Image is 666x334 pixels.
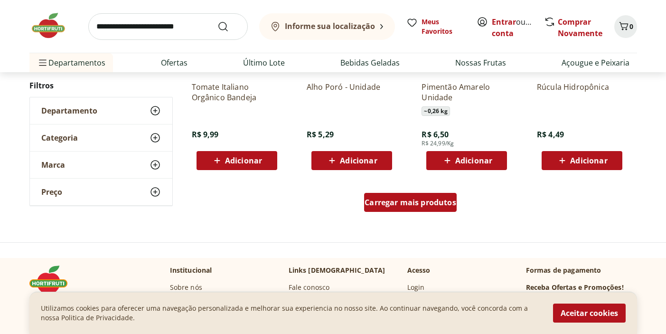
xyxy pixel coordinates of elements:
button: Adicionar [542,151,622,170]
a: Rúcula Hidropônica [537,82,627,103]
span: Preço [41,187,62,197]
a: Nossas Frutas [455,57,506,68]
button: Adicionar [426,151,507,170]
span: R$ 4,49 [537,129,564,140]
button: Menu [37,51,48,74]
input: search [88,13,248,40]
span: Carregar mais produtos [365,199,456,206]
span: Adicionar [570,157,607,164]
button: Aceitar cookies [553,304,626,323]
a: Criar conta [492,17,544,38]
img: Hortifruti [29,266,77,294]
span: ~ 0,26 kg [422,106,450,116]
span: Marca [41,160,65,170]
span: 0 [629,22,633,31]
span: Categoria [41,133,78,143]
span: Departamento [41,106,97,115]
button: Marca [30,152,172,178]
a: Pimentão Amarelo Unidade [422,82,512,103]
span: Meus Favoritos [422,17,465,36]
button: Adicionar [197,151,277,170]
button: Submit Search [217,21,240,32]
a: Açougue e Peixaria [562,57,629,68]
button: Departamento [30,97,172,124]
p: Utilizamos cookies para oferecer uma navegação personalizada e melhorar sua experiencia no nosso ... [41,304,542,323]
a: Login [407,283,425,292]
a: Tomate Italiano Orgânico Bandeja [192,82,282,103]
a: Meus Favoritos [406,17,465,36]
span: R$ 6,50 [422,129,449,140]
button: Informe sua localização [259,13,395,40]
button: Categoria [30,124,172,151]
span: R$ 5,29 [307,129,334,140]
a: Ofertas [161,57,188,68]
a: Alho Poró - Unidade [307,82,397,103]
img: Hortifruti [29,11,77,40]
p: Acesso [407,266,431,275]
span: ou [492,16,534,39]
span: R$ 9,99 [192,129,219,140]
button: Adicionar [311,151,392,170]
a: Carregar mais produtos [364,193,457,216]
a: Fale conosco [289,283,330,292]
span: Adicionar [225,157,262,164]
span: Adicionar [340,157,377,164]
h2: Filtros [29,76,173,95]
span: Adicionar [455,157,492,164]
a: Último Lote [243,57,285,68]
button: Preço [30,179,172,205]
a: Bebidas Geladas [340,57,400,68]
a: Comprar Novamente [558,17,602,38]
a: Sobre nós [170,283,202,292]
b: Informe sua localização [285,21,375,31]
h3: Receba Ofertas e Promoções! [526,283,624,292]
p: Institucional [170,266,212,275]
p: Formas de pagamento [526,266,637,275]
span: Departamentos [37,51,105,74]
a: Entrar [492,17,516,27]
button: Carrinho [614,15,637,38]
p: Links [DEMOGRAPHIC_DATA] [289,266,385,275]
span: R$ 24,99/Kg [422,140,454,147]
